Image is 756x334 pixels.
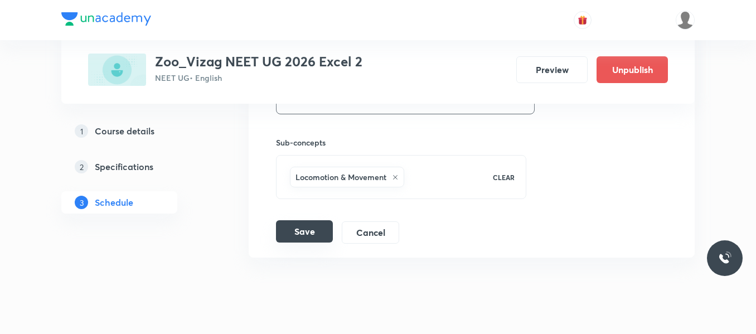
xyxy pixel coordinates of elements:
p: CLEAR [493,172,515,182]
button: Cancel [342,221,399,244]
button: Save [276,220,333,243]
p: 1 [75,124,88,138]
img: Company Logo [61,12,151,26]
img: ttu [718,251,731,265]
button: Preview [516,56,588,83]
img: C760486F-F1F4-440B-9F75-EDCF22F66CE4_plus.png [88,54,146,86]
a: 2Specifications [61,156,213,178]
h6: Sub-concepts [276,137,526,148]
p: 3 [75,196,88,209]
button: avatar [574,11,592,29]
h5: Schedule [95,196,133,209]
p: 2 [75,160,88,173]
p: NEET UG • English [155,72,362,84]
img: avatar [578,15,588,25]
h6: Locomotion & Movement [295,171,386,183]
a: 1Course details [61,120,213,142]
a: Company Logo [61,12,151,28]
h5: Course details [95,124,154,138]
img: LALAM MADHAVI [676,11,695,30]
h5: Specifications [95,160,153,173]
button: Unpublish [597,56,668,83]
h3: Zoo_Vizag NEET UG 2026 Excel 2 [155,54,362,70]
